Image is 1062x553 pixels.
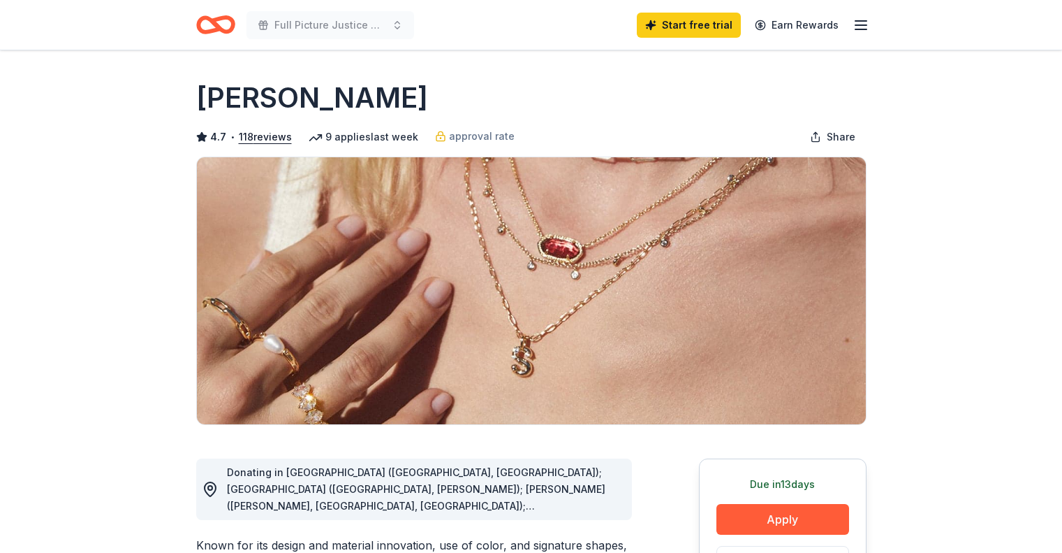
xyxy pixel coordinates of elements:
[230,131,235,143] span: •
[239,129,292,145] button: 118reviews
[274,17,386,34] span: Full Picture Justice Gala
[799,123,866,151] button: Share
[716,476,849,493] div: Due in 13 days
[746,13,847,38] a: Earn Rewards
[309,129,418,145] div: 9 applies last week
[449,128,515,145] span: approval rate
[197,157,866,424] img: Image for Kendra Scott
[827,129,855,145] span: Share
[196,8,235,41] a: Home
[196,78,428,117] h1: [PERSON_NAME]
[435,128,515,145] a: approval rate
[246,11,414,39] button: Full Picture Justice Gala
[210,129,226,145] span: 4.7
[637,13,741,38] a: Start free trial
[716,504,849,535] button: Apply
